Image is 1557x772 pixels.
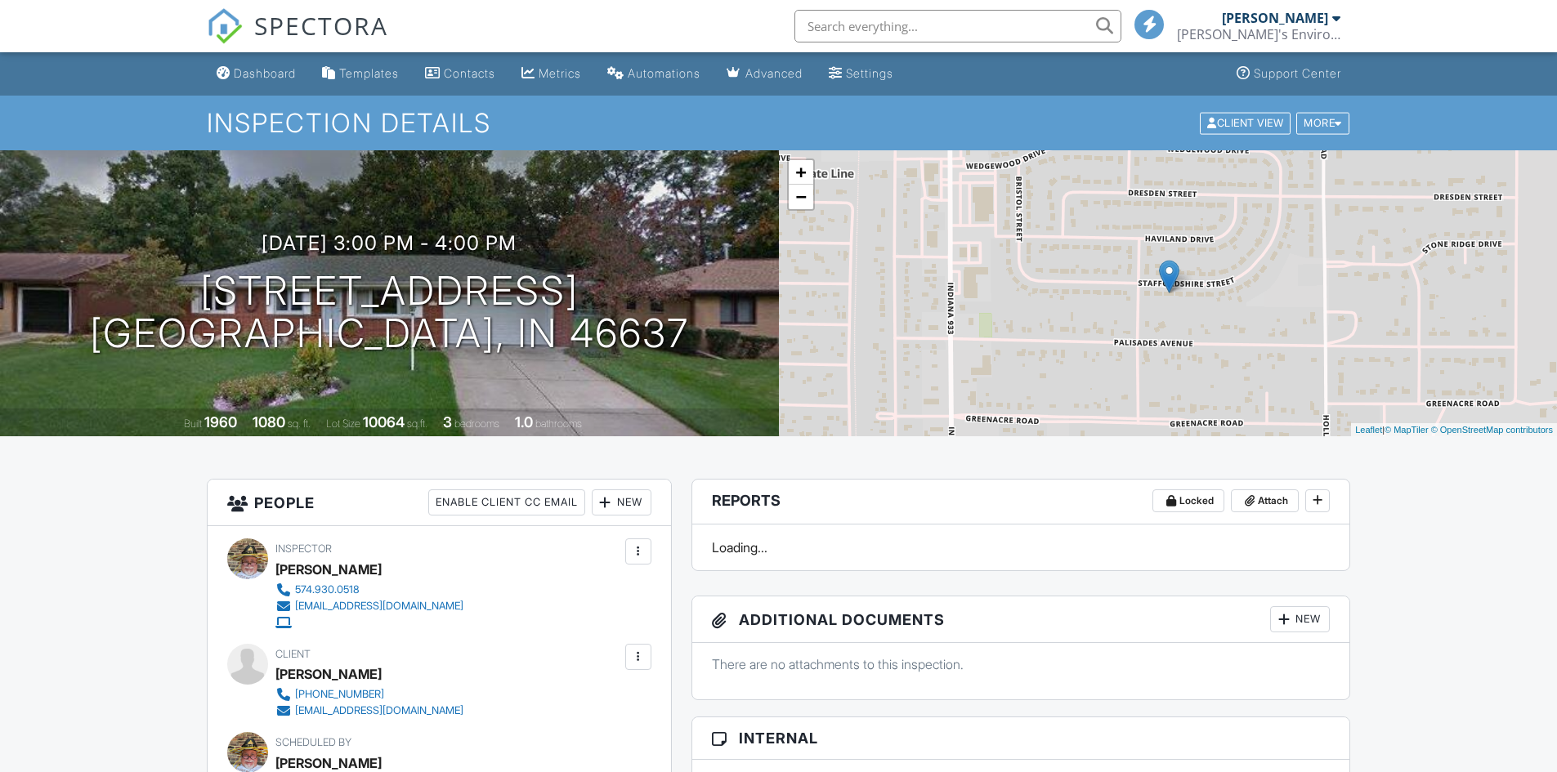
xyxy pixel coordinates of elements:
[515,413,533,431] div: 1.0
[443,413,452,431] div: 3
[1177,26,1340,42] div: McB's Environmental Inspections
[407,417,427,430] span: sq.ft.
[275,582,463,598] a: 574.930.0518
[295,688,384,701] div: [PHONE_NUMBER]
[275,703,463,719] a: [EMAIL_ADDRESS][DOMAIN_NAME]
[789,185,813,209] a: Zoom out
[207,22,388,56] a: SPECTORA
[295,600,463,613] div: [EMAIL_ADDRESS][DOMAIN_NAME]
[288,417,311,430] span: sq. ft.
[628,66,700,80] div: Automations
[592,489,651,515] div: New
[822,59,900,89] a: Settings
[210,59,302,89] a: Dashboard
[535,417,582,430] span: bathrooms
[1355,425,1382,435] a: Leaflet
[254,8,388,42] span: SPECTORA
[1254,66,1341,80] div: Support Center
[1385,425,1429,435] a: © MapTiler
[601,59,707,89] a: Automations (Basic)
[712,655,1331,673] p: There are no attachments to this inspection.
[275,686,463,703] a: [PHONE_NUMBER]
[428,489,585,515] div: Enable Client CC Email
[315,59,405,89] a: Templates
[720,59,809,89] a: Advanced
[444,66,495,80] div: Contacts
[1200,112,1291,134] div: Client View
[1431,425,1553,435] a: © OpenStreetMap contributors
[275,662,382,686] div: [PERSON_NAME]
[275,598,463,614] a: [EMAIL_ADDRESS][DOMAIN_NAME]
[208,480,671,526] h3: People
[275,557,382,582] div: [PERSON_NAME]
[1230,59,1348,89] a: Support Center
[745,66,803,80] div: Advanced
[454,417,499,430] span: bedrooms
[234,66,296,80] div: Dashboard
[418,59,502,89] a: Contacts
[846,66,893,80] div: Settings
[90,270,689,356] h1: [STREET_ADDRESS] [GEOGRAPHIC_DATA], IN 46637
[794,10,1121,42] input: Search everything...
[515,59,588,89] a: Metrics
[1270,606,1330,632] div: New
[539,66,581,80] div: Metrics
[789,160,813,185] a: Zoom in
[326,417,360,430] span: Lot Size
[692,717,1350,760] h3: Internal
[275,542,332,555] span: Inspector
[1198,116,1295,128] a: Client View
[204,413,237,431] div: 1960
[253,413,285,431] div: 1080
[339,66,399,80] div: Templates
[1222,10,1328,26] div: [PERSON_NAME]
[207,109,1351,137] h1: Inspection Details
[1296,112,1349,134] div: More
[363,413,405,431] div: 10064
[184,417,202,430] span: Built
[275,648,311,660] span: Client
[275,736,351,748] span: Scheduled By
[207,8,243,44] img: The Best Home Inspection Software - Spectora
[1351,423,1557,437] div: |
[692,596,1350,643] h3: Additional Documents
[295,583,360,596] div: 574.930.0518
[262,232,517,254] h3: [DATE] 3:00 pm - 4:00 pm
[295,704,463,717] div: [EMAIL_ADDRESS][DOMAIN_NAME]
